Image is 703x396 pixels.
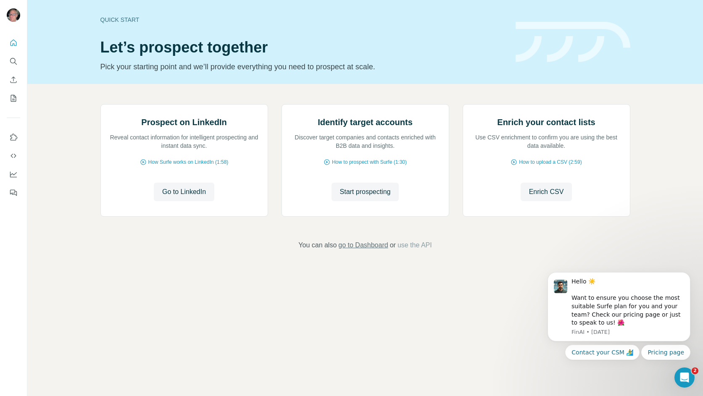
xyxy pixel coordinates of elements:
button: Dashboard [7,167,20,182]
p: Discover target companies and contacts enriched with B2B data and insights. [290,133,440,150]
span: How to prospect with Surfe (1:30) [332,158,407,166]
button: Enrich CSV [521,183,572,201]
button: Enrich CSV [7,72,20,87]
button: Start prospecting [332,183,399,201]
h2: Prospect on LinkedIn [141,116,226,128]
p: Use CSV enrichment to confirm you are using the best data available. [471,133,621,150]
button: Quick start [7,35,20,50]
span: You can also [298,240,337,250]
span: Start prospecting [340,187,391,197]
p: Reveal contact information for intelligent prospecting and instant data sync. [109,133,259,150]
button: Search [7,54,20,69]
button: Use Surfe on LinkedIn [7,130,20,145]
div: Quick start [100,16,506,24]
button: Go to LinkedIn [154,183,214,201]
iframe: Intercom live chat [674,367,695,388]
h2: Identify target accounts [318,116,413,128]
button: go to Dashboard [338,240,388,250]
span: Enrich CSV [529,187,564,197]
span: Go to LinkedIn [162,187,206,197]
h2: Enrich your contact lists [497,116,595,128]
button: use the API [398,240,432,250]
img: banner [516,22,630,63]
button: Feedback [7,185,20,200]
span: or [390,240,396,250]
span: How to upload a CSV (2:59) [519,158,582,166]
button: My lists [7,91,20,106]
iframe: Intercom notifications message [535,244,703,373]
button: Use Surfe API [7,148,20,163]
img: Avatar [7,8,20,22]
span: How Surfe works on LinkedIn (1:58) [148,158,229,166]
span: 2 [692,367,698,374]
p: Pick your starting point and we’ll provide everything you need to prospect at scale. [100,61,506,73]
h1: Let’s prospect together [100,39,506,56]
